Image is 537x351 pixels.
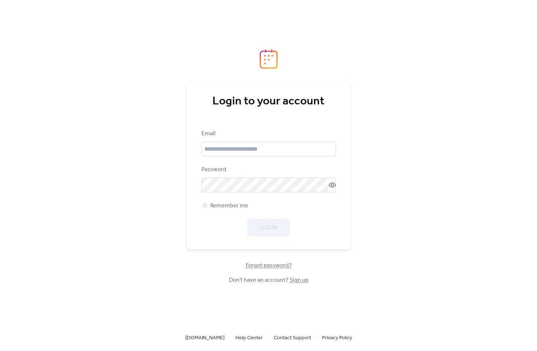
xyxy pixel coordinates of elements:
div: Email [201,129,334,138]
a: Forgot password? [246,263,292,267]
a: [DOMAIN_NAME] [185,333,224,342]
a: Contact Support [274,333,311,342]
span: Don't have an account? [229,276,309,285]
div: Password [201,165,334,174]
div: Login to your account [201,94,336,109]
img: logo [260,49,278,69]
span: Remember me [210,202,248,210]
a: Privacy Policy [322,333,352,342]
a: Sign up [290,274,309,286]
span: Forgot password? [246,261,292,270]
a: Help Center [235,333,263,342]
